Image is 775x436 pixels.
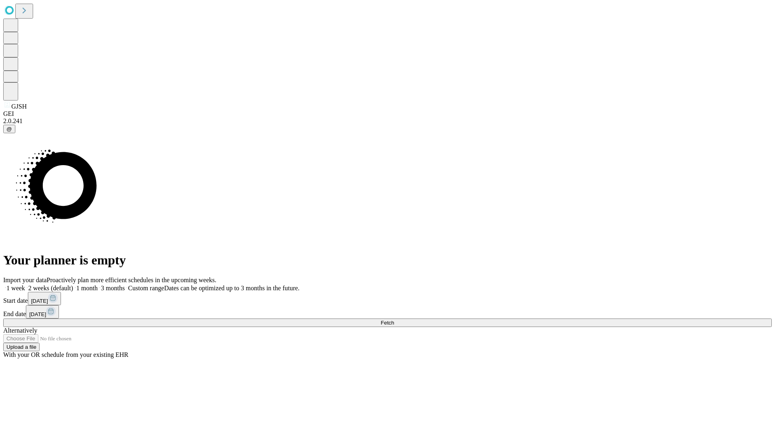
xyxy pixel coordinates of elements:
button: [DATE] [26,305,59,319]
span: Dates can be optimized up to 3 months in the future. [164,285,300,291]
button: Fetch [3,319,772,327]
div: 2.0.241 [3,117,772,125]
span: With your OR schedule from your existing EHR [3,351,128,358]
span: @ [6,126,12,132]
span: Import your data [3,277,47,283]
h1: Your planner is empty [3,253,772,268]
span: Proactively plan more efficient schedules in the upcoming weeks. [47,277,216,283]
span: 3 months [101,285,125,291]
button: @ [3,125,15,133]
div: End date [3,305,772,319]
button: Upload a file [3,343,40,351]
div: GEI [3,110,772,117]
span: 2 weeks (default) [28,285,73,291]
div: Start date [3,292,772,305]
span: Fetch [381,320,394,326]
span: Alternatively [3,327,37,334]
span: GJSH [11,103,27,110]
span: Custom range [128,285,164,291]
span: [DATE] [29,311,46,317]
span: 1 month [76,285,98,291]
span: [DATE] [31,298,48,304]
button: [DATE] [28,292,61,305]
span: 1 week [6,285,25,291]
